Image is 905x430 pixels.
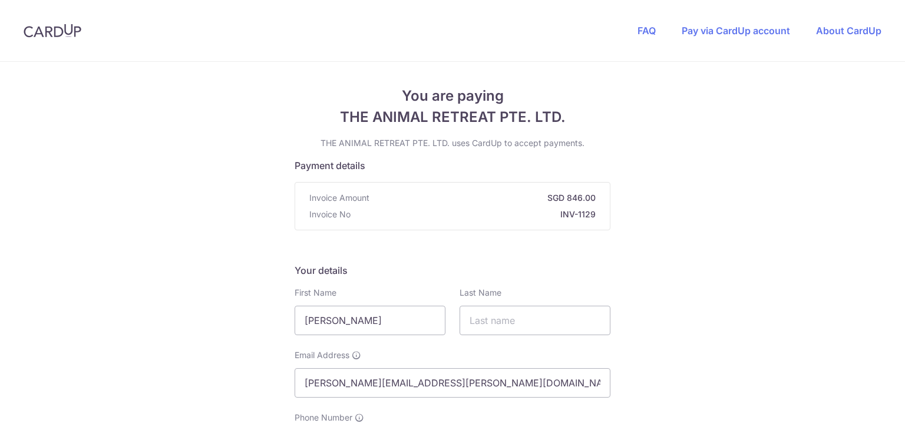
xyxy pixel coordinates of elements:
[295,412,352,424] span: Phone Number
[295,158,610,173] h5: Payment details
[816,25,881,37] a: About CardUp
[460,306,610,335] input: Last name
[295,349,349,361] span: Email Address
[309,209,351,220] span: Invoice No
[295,137,610,149] p: THE ANIMAL RETREAT PTE. LTD. uses CardUp to accept payments.
[638,25,656,37] a: FAQ
[295,368,610,398] input: Email address
[24,24,81,38] img: CardUp
[295,287,336,299] label: First Name
[355,209,596,220] strong: INV-1129
[295,263,610,277] h5: Your details
[295,107,610,128] span: THE ANIMAL RETREAT PTE. LTD.
[309,192,369,204] span: Invoice Amount
[682,25,790,37] a: Pay via CardUp account
[460,287,501,299] label: Last Name
[295,306,445,335] input: First name
[295,85,610,107] span: You are paying
[374,192,596,204] strong: SGD 846.00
